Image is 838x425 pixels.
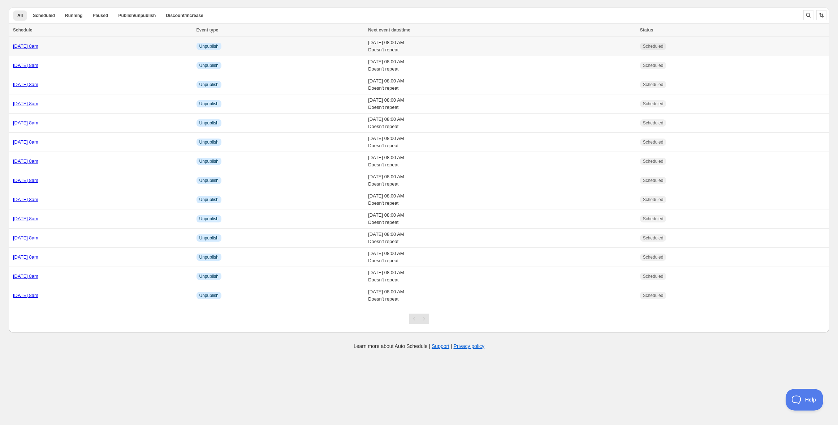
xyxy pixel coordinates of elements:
span: Scheduled [643,63,664,68]
span: Next event date/time [368,27,410,33]
span: Status [640,27,653,33]
span: Schedule [13,27,32,33]
span: Publish/unpublish [118,13,156,18]
a: [DATE] 8am [13,101,38,106]
span: Scheduled [643,82,664,88]
span: Unpublish [199,63,219,68]
span: Scheduled [643,178,664,183]
td: [DATE] 08:00 AM Doesn't repeat [366,133,638,152]
span: Scheduled [33,13,55,18]
a: [DATE] 8am [13,178,38,183]
span: Unpublish [199,82,219,88]
span: Scheduled [643,254,664,260]
a: [DATE] 8am [13,273,38,279]
a: [DATE] 8am [13,158,38,164]
a: [DATE] 8am [13,235,38,241]
a: Privacy policy [454,343,485,349]
p: Learn more about Auto Schedule | | [354,343,484,350]
span: Unpublish [199,254,219,260]
td: [DATE] 08:00 AM Doesn't repeat [366,248,638,267]
span: Unpublish [199,293,219,298]
a: [DATE] 8am [13,139,38,145]
span: Scheduled [643,101,664,107]
span: Unpublish [199,139,219,145]
td: [DATE] 08:00 AM Doesn't repeat [366,267,638,286]
span: Scheduled [643,235,664,241]
td: [DATE] 08:00 AM Doesn't repeat [366,37,638,56]
span: All [17,13,23,18]
span: Unpublish [199,43,219,49]
a: [DATE] 8am [13,43,38,49]
span: Unpublish [199,235,219,241]
a: [DATE] 8am [13,254,38,260]
td: [DATE] 08:00 AM Doesn't repeat [366,94,638,114]
nav: Pagination [409,314,429,324]
button: Sort the results [816,10,826,20]
a: [DATE] 8am [13,293,38,298]
span: Scheduled [643,158,664,164]
a: [DATE] 8am [13,216,38,221]
span: Scheduled [643,197,664,203]
span: Event type [196,27,219,33]
span: Unpublish [199,101,219,107]
td: [DATE] 08:00 AM Doesn't repeat [366,190,638,209]
a: [DATE] 8am [13,63,38,68]
span: Unpublish [199,158,219,164]
td: [DATE] 08:00 AM Doesn't repeat [366,114,638,133]
td: [DATE] 08:00 AM Doesn't repeat [366,286,638,305]
span: Unpublish [199,216,219,222]
span: Unpublish [199,120,219,126]
span: Scheduled [643,273,664,279]
span: Discount/increase [166,13,203,18]
span: Scheduled [643,293,664,298]
span: Scheduled [643,43,664,49]
td: [DATE] 08:00 AM Doesn't repeat [366,171,638,190]
span: Scheduled [643,216,664,222]
td: [DATE] 08:00 AM Doesn't repeat [366,75,638,94]
span: Unpublish [199,197,219,203]
span: Running [65,13,83,18]
td: [DATE] 08:00 AM Doesn't repeat [366,229,638,248]
span: Unpublish [199,178,219,183]
span: Scheduled [643,120,664,126]
td: [DATE] 08:00 AM Doesn't repeat [366,56,638,75]
a: [DATE] 8am [13,197,38,202]
iframe: Toggle Customer Support [786,389,824,411]
td: [DATE] 08:00 AM Doesn't repeat [366,152,638,171]
span: Unpublish [199,273,219,279]
td: [DATE] 08:00 AM Doesn't repeat [366,209,638,229]
span: Scheduled [643,139,664,145]
a: [DATE] 8am [13,82,38,87]
span: Paused [93,13,108,18]
a: [DATE] 8am [13,120,38,126]
button: Search and filter results [803,10,813,20]
a: Support [432,343,449,349]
